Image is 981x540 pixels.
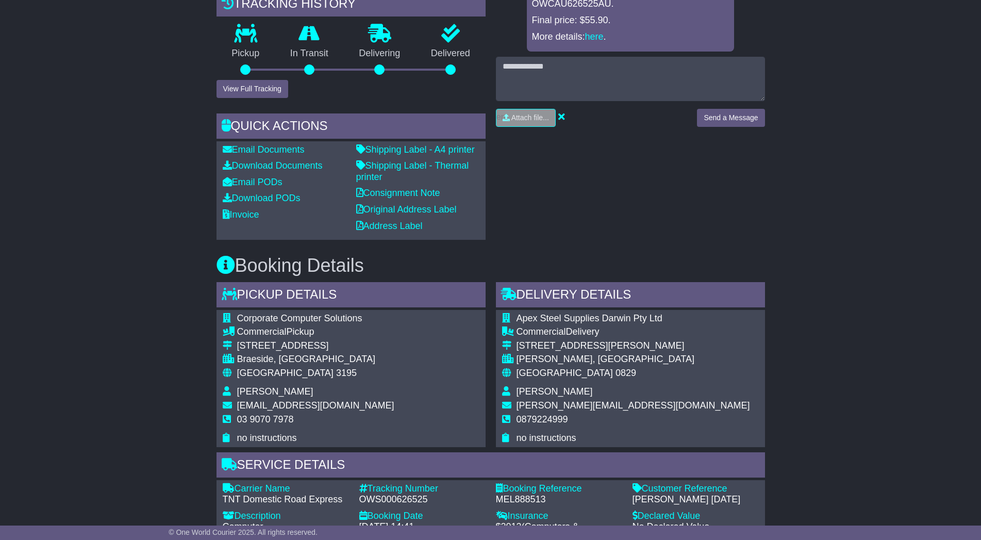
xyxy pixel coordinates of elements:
span: Apex Steel Supplies Darwin Pty Ltd [517,313,662,323]
button: View Full Tracking [217,80,288,98]
span: [PERSON_NAME] [517,386,593,397]
div: Carrier Name [223,483,349,495]
div: [STREET_ADDRESS] [237,340,394,352]
span: [PERSON_NAME] [237,386,313,397]
span: [GEOGRAPHIC_DATA] [237,368,334,378]
div: OWS000626525 [359,494,486,505]
span: 3195 [336,368,357,378]
a: Shipping Label - A4 printer [356,144,475,155]
div: Booking Reference [496,483,622,495]
span: [EMAIL_ADDRESS][DOMAIN_NAME] [237,400,394,411]
div: [DATE] 14:41 [359,521,486,533]
span: Corporate Computer Solutions [237,313,362,323]
p: More details: . [532,31,729,43]
span: [GEOGRAPHIC_DATA] [517,368,613,378]
div: Service Details [217,452,765,480]
h3: Booking Details [217,255,765,276]
div: [PERSON_NAME] [DATE] [633,494,759,505]
div: [PERSON_NAME], [GEOGRAPHIC_DATA] [517,354,750,365]
p: Delivering [344,48,416,59]
a: here [585,31,604,42]
p: Delivered [415,48,486,59]
div: MEL888513 [496,494,622,505]
a: Download PODs [223,193,301,203]
div: Quick Actions [217,113,486,141]
div: [STREET_ADDRESS][PERSON_NAME] [517,340,750,352]
div: Delivery [517,326,750,338]
div: TNT Domestic Road Express [223,494,349,505]
p: In Transit [275,48,344,59]
a: Email Documents [223,144,305,155]
div: Insurance [496,511,622,522]
div: Booking Date [359,511,486,522]
span: [PERSON_NAME][EMAIL_ADDRESS][DOMAIN_NAME] [517,400,750,411]
p: Pickup [217,48,275,59]
div: No Declared Value [633,521,759,533]
div: Tracking Number [359,483,486,495]
a: Original Address Label [356,204,457,215]
div: Delivery Details [496,282,765,310]
div: Pickup Details [217,282,486,310]
div: Braeside, [GEOGRAPHIC_DATA] [237,354,394,365]
span: 0829 [616,368,636,378]
span: Commercial [237,326,287,337]
div: Pickup [237,326,394,338]
a: Download Documents [223,160,323,171]
div: Declared Value [633,511,759,522]
div: Customer Reference [633,483,759,495]
span: 0879224999 [517,414,568,424]
a: Invoice [223,209,259,220]
a: Email PODs [223,177,282,187]
a: Address Label [356,221,423,231]
div: Description [223,511,349,522]
p: Final price: $55.90. [532,15,729,26]
a: Shipping Label - Thermal printer [356,160,469,182]
span: no instructions [517,433,576,443]
a: Consignment Note [356,188,440,198]
span: © One World Courier 2025. All rights reserved. [169,528,318,536]
span: 2013 [501,521,522,532]
div: Computer [223,521,349,533]
button: Send a Message [697,109,764,127]
span: 03 9070 7978 [237,414,294,424]
span: Commercial [517,326,566,337]
span: no instructions [237,433,297,443]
